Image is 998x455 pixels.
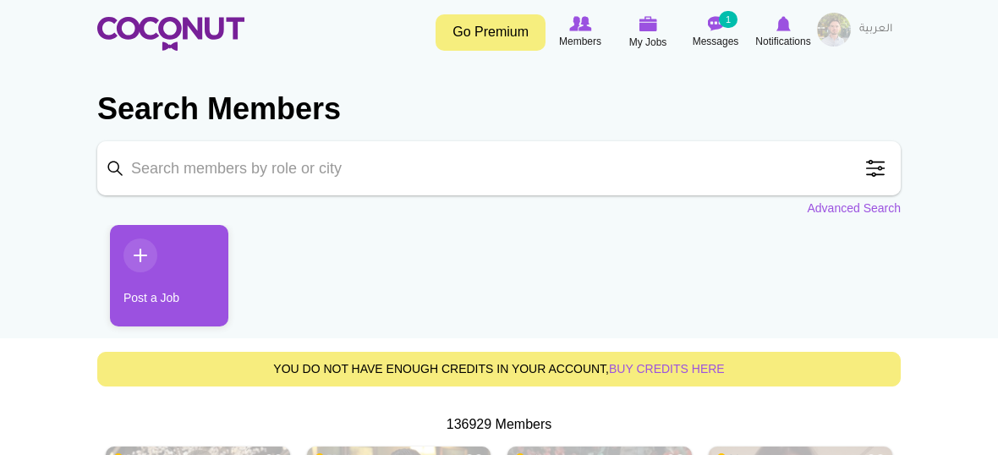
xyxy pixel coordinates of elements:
small: 1 [719,11,738,28]
a: Notifications Notifications [749,13,817,52]
span: Members [559,33,601,50]
img: Browse Members [569,16,591,31]
div: 136929 Members [97,415,901,435]
a: My Jobs My Jobs [614,13,682,52]
a: Go Premium [436,14,546,51]
span: Notifications [755,33,810,50]
a: Post a Job [110,225,228,326]
img: Notifications [776,16,791,31]
a: Browse Members Members [546,13,614,52]
span: My Jobs [629,34,667,51]
a: العربية [851,13,901,47]
input: Search members by role or city [97,141,901,195]
h5: You do not have enough credits in your account, [111,363,887,376]
a: Advanced Search [807,200,901,217]
span: Messages [693,33,739,50]
a: Messages Messages 1 [682,13,749,52]
img: Messages [707,16,724,31]
img: Home [97,17,244,51]
li: 1 / 1 [97,225,216,339]
img: My Jobs [639,16,657,31]
a: buy credits here [609,362,725,376]
h2: Search Members [97,89,901,129]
